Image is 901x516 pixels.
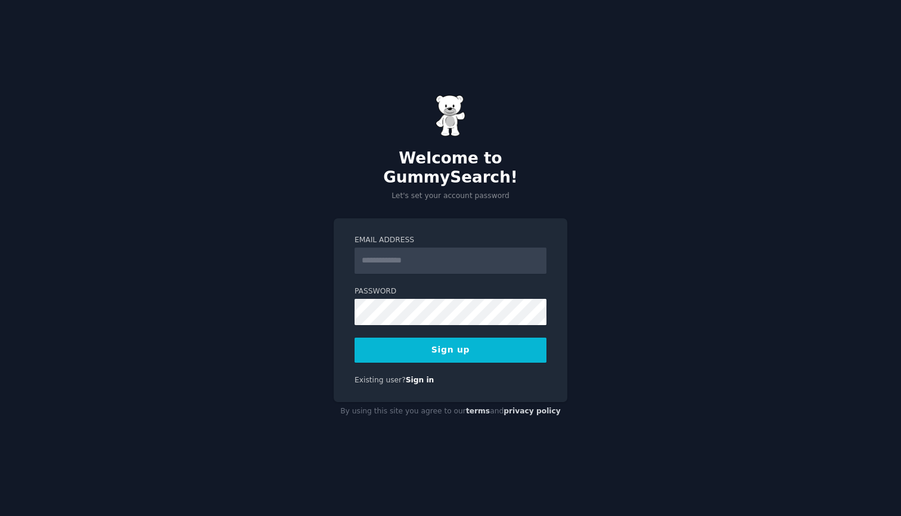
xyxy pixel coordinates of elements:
[334,402,567,421] div: By using this site you agree to our and
[334,191,567,202] p: Let's set your account password
[355,286,546,297] label: Password
[355,235,546,246] label: Email Address
[355,338,546,363] button: Sign up
[436,95,465,137] img: Gummy Bear
[406,376,434,384] a: Sign in
[466,407,490,415] a: terms
[504,407,561,415] a: privacy policy
[355,376,406,384] span: Existing user?
[334,149,567,187] h2: Welcome to GummySearch!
